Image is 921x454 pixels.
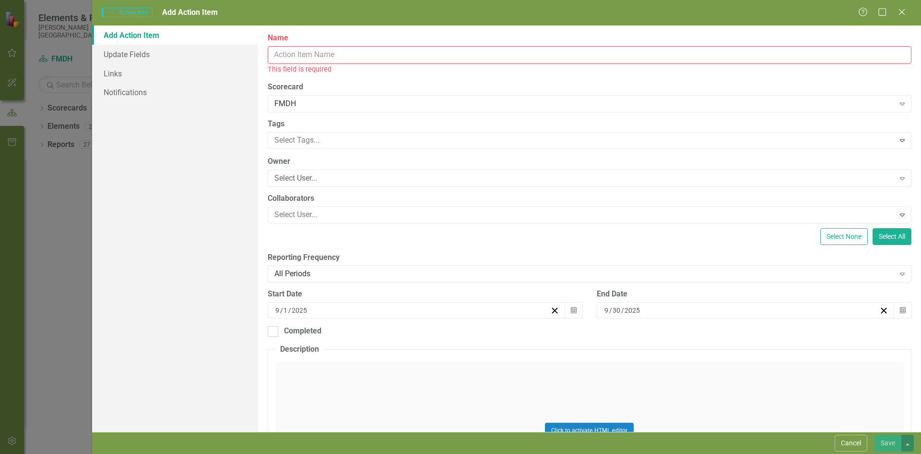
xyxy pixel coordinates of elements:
div: End Date [597,289,911,300]
a: Update Fields [92,45,258,64]
span: Action Item [102,8,153,17]
div: Completed [284,326,321,337]
legend: Description [275,344,324,355]
div: Select User... [274,172,895,184]
a: Links [92,64,258,83]
span: Add Action Item [162,8,218,17]
button: Save [874,435,901,452]
label: Scorecard [268,82,911,93]
div: Start Date [268,289,582,300]
a: Add Action Item [92,25,258,45]
button: Select None [820,228,868,245]
label: Tags [268,119,911,130]
input: Action Item Name [268,46,911,64]
div: This field is required [268,64,911,75]
p: Initial meeting between [PERSON_NAME] L and St Vincent's D/C planners was found to be beneficial.... [2,2,343,25]
button: Click to activate HTML editor [545,423,634,438]
div: All Periods [274,269,895,280]
button: Cancel [835,435,867,452]
span: / [609,306,612,315]
a: Notifications [92,83,258,102]
span: / [288,306,291,315]
span: / [621,306,624,315]
label: Reporting Frequency [268,252,911,263]
span: / [280,306,283,315]
label: Collaborators [268,193,911,204]
button: Select All [873,228,911,245]
label: Owner [268,156,911,167]
div: FMDH [274,98,895,110]
label: Name [268,33,911,44]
